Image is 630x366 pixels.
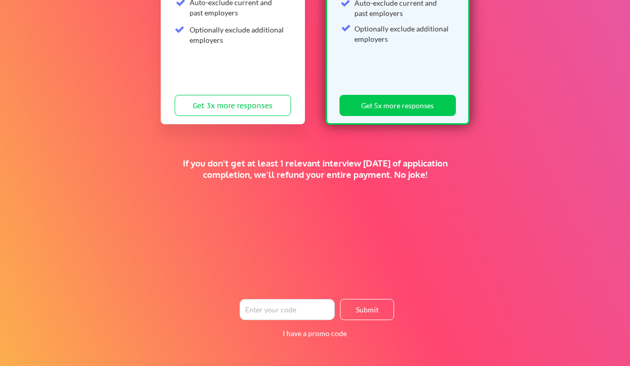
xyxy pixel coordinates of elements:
[340,299,394,320] button: Submit
[175,95,291,116] button: Get 3x more responses
[354,24,450,44] div: Optionally exclude additional employers
[277,327,352,340] button: I have a promo code
[190,25,285,45] div: Optionally exclude additional employers
[179,158,451,180] div: If you don't get at least 1 relevant interview [DATE] of application completion, we'll refund you...
[339,95,456,116] button: Get 5x more responses
[240,299,335,320] input: Enter your code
